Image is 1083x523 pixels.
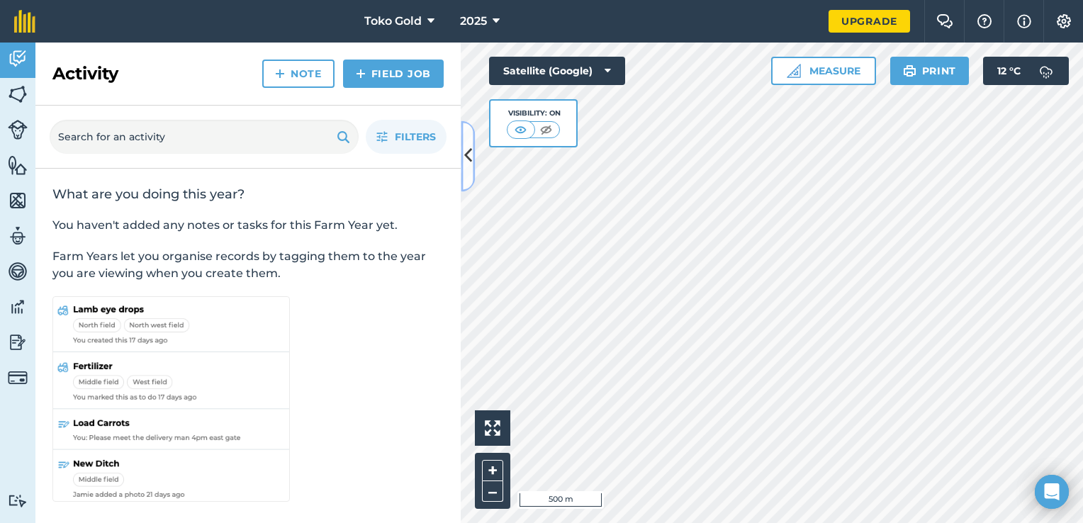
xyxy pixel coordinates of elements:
img: svg+xml;base64,PD94bWwgdmVyc2lvbj0iMS4wIiBlbmNvZGluZz0idXRmLTgiPz4KPCEtLSBHZW5lcmF0b3I6IEFkb2JlIE... [8,48,28,69]
h2: What are you doing this year? [52,186,444,203]
button: – [482,481,503,502]
p: You haven't added any notes or tasks for this Farm Year yet. [52,217,444,234]
img: svg+xml;base64,PHN2ZyB4bWxucz0iaHR0cDovL3d3dy53My5vcmcvMjAwMC9zdmciIHdpZHRoPSI1NiIgaGVpZ2h0PSI2MC... [8,154,28,176]
input: Search for an activity [50,120,359,154]
button: 12 °C [983,57,1069,85]
span: 12 ° C [997,57,1021,85]
a: Upgrade [829,10,910,33]
div: Open Intercom Messenger [1035,475,1069,509]
img: svg+xml;base64,PD94bWwgdmVyc2lvbj0iMS4wIiBlbmNvZGluZz0idXRmLTgiPz4KPCEtLSBHZW5lcmF0b3I6IEFkb2JlIE... [8,332,28,353]
img: svg+xml;base64,PHN2ZyB4bWxucz0iaHR0cDovL3d3dy53My5vcmcvMjAwMC9zdmciIHdpZHRoPSIxNCIgaGVpZ2h0PSIyNC... [275,65,285,82]
img: svg+xml;base64,PHN2ZyB4bWxucz0iaHR0cDovL3d3dy53My5vcmcvMjAwMC9zdmciIHdpZHRoPSI1NiIgaGVpZ2h0PSI2MC... [8,190,28,211]
img: Two speech bubbles overlapping with the left bubble in the forefront [936,14,953,28]
span: Toko Gold [364,13,422,30]
img: svg+xml;base64,PHN2ZyB4bWxucz0iaHR0cDovL3d3dy53My5vcmcvMjAwMC9zdmciIHdpZHRoPSIxOSIgaGVpZ2h0PSIyNC... [903,62,916,79]
img: svg+xml;base64,PHN2ZyB4bWxucz0iaHR0cDovL3d3dy53My5vcmcvMjAwMC9zdmciIHdpZHRoPSI1NiIgaGVpZ2h0PSI2MC... [8,84,28,105]
button: + [482,460,503,481]
img: svg+xml;base64,PHN2ZyB4bWxucz0iaHR0cDovL3d3dy53My5vcmcvMjAwMC9zdmciIHdpZHRoPSI1MCIgaGVpZ2h0PSI0MC... [537,123,555,137]
img: svg+xml;base64,PHN2ZyB4bWxucz0iaHR0cDovL3d3dy53My5vcmcvMjAwMC9zdmciIHdpZHRoPSIxNCIgaGVpZ2h0PSIyNC... [356,65,366,82]
img: svg+xml;base64,PD94bWwgdmVyc2lvbj0iMS4wIiBlbmNvZGluZz0idXRmLTgiPz4KPCEtLSBHZW5lcmF0b3I6IEFkb2JlIE... [8,494,28,507]
img: A cog icon [1055,14,1072,28]
a: Note [262,60,335,88]
button: Measure [771,57,876,85]
button: Filters [366,120,447,154]
img: A question mark icon [976,14,993,28]
div: Visibility: On [507,108,561,119]
img: svg+xml;base64,PHN2ZyB4bWxucz0iaHR0cDovL3d3dy53My5vcmcvMjAwMC9zdmciIHdpZHRoPSIxNyIgaGVpZ2h0PSIxNy... [1017,13,1031,30]
h2: Activity [52,62,118,85]
img: Four arrows, one pointing top left, one top right, one bottom right and the last bottom left [485,420,500,436]
span: 2025 [460,13,487,30]
img: fieldmargin Logo [14,10,35,33]
img: svg+xml;base64,PD94bWwgdmVyc2lvbj0iMS4wIiBlbmNvZGluZz0idXRmLTgiPz4KPCEtLSBHZW5lcmF0b3I6IEFkb2JlIE... [8,296,28,317]
img: Ruler icon [787,64,801,78]
img: svg+xml;base64,PD94bWwgdmVyc2lvbj0iMS4wIiBlbmNvZGluZz0idXRmLTgiPz4KPCEtLSBHZW5lcmF0b3I6IEFkb2JlIE... [8,368,28,388]
span: Filters [395,129,436,145]
img: svg+xml;base64,PD94bWwgdmVyc2lvbj0iMS4wIiBlbmNvZGluZz0idXRmLTgiPz4KPCEtLSBHZW5lcmF0b3I6IEFkb2JlIE... [8,225,28,247]
img: svg+xml;base64,PD94bWwgdmVyc2lvbj0iMS4wIiBlbmNvZGluZz0idXRmLTgiPz4KPCEtLSBHZW5lcmF0b3I6IEFkb2JlIE... [8,261,28,282]
img: svg+xml;base64,PHN2ZyB4bWxucz0iaHR0cDovL3d3dy53My5vcmcvMjAwMC9zdmciIHdpZHRoPSIxOSIgaGVpZ2h0PSIyNC... [337,128,350,145]
a: Field Job [343,60,444,88]
img: svg+xml;base64,PD94bWwgdmVyc2lvbj0iMS4wIiBlbmNvZGluZz0idXRmLTgiPz4KPCEtLSBHZW5lcmF0b3I6IEFkb2JlIE... [8,120,28,140]
img: svg+xml;base64,PD94bWwgdmVyc2lvbj0iMS4wIiBlbmNvZGluZz0idXRmLTgiPz4KPCEtLSBHZW5lcmF0b3I6IEFkb2JlIE... [1032,57,1060,85]
button: Print [890,57,970,85]
button: Satellite (Google) [489,57,625,85]
img: svg+xml;base64,PHN2ZyB4bWxucz0iaHR0cDovL3d3dy53My5vcmcvMjAwMC9zdmciIHdpZHRoPSI1MCIgaGVpZ2h0PSI0MC... [512,123,529,137]
p: Farm Years let you organise records by tagging them to the year you are viewing when you create t... [52,248,444,282]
